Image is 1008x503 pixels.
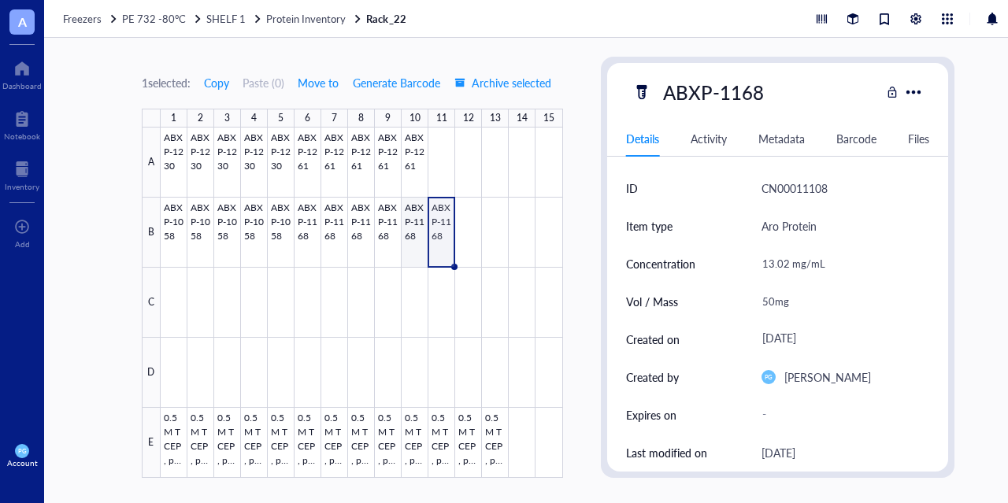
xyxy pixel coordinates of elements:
[353,76,440,89] span: Generate Barcode
[18,447,26,454] span: PG
[385,109,391,128] div: 9
[626,368,679,386] div: Created by
[762,216,817,235] div: Aro Protein
[204,76,229,89] span: Copy
[142,338,161,408] div: D
[626,130,659,147] div: Details
[15,239,30,249] div: Add
[358,109,364,128] div: 8
[436,109,447,128] div: 11
[626,179,638,197] div: ID
[454,70,552,95] button: Archive selected
[4,131,40,141] div: Notebook
[366,12,409,26] a: Rack_22
[656,76,771,109] div: ABXP-1168
[251,109,257,128] div: 4
[463,109,474,128] div: 12
[171,109,176,128] div: 1
[206,11,246,26] span: SHELF 1
[142,128,161,198] div: A
[203,70,230,95] button: Copy
[305,109,310,128] div: 6
[63,11,102,26] span: Freezers
[784,368,871,386] div: [PERSON_NAME]
[755,285,924,318] div: 50mg
[5,157,39,191] a: Inventory
[626,406,676,423] div: Expires on
[122,11,186,26] span: PE 732 -80°C
[332,109,337,128] div: 7
[142,408,161,478] div: E
[626,293,678,310] div: Vol / Mass
[243,70,284,95] button: Paste (0)
[352,70,441,95] button: Generate Barcode
[755,247,924,280] div: 13.02 mg/mL
[490,109,501,128] div: 13
[142,198,161,268] div: B
[4,106,40,141] a: Notebook
[266,11,346,26] span: Protein Inventory
[5,182,39,191] div: Inventory
[298,76,339,89] span: Move to
[7,458,38,468] div: Account
[2,81,42,91] div: Dashboard
[755,401,924,429] div: -
[765,373,773,380] span: PG
[2,56,42,91] a: Dashboard
[626,331,680,348] div: Created on
[626,444,707,461] div: Last modified on
[762,443,795,462] div: [DATE]
[626,217,673,235] div: Item type
[626,255,695,272] div: Concentration
[224,109,230,128] div: 3
[122,12,203,26] a: PE 732 -80°C
[63,12,119,26] a: Freezers
[409,109,421,128] div: 10
[755,325,924,353] div: [DATE]
[758,130,805,147] div: Metadata
[198,109,203,128] div: 2
[206,12,363,26] a: SHELF 1Protein Inventory
[762,179,828,198] div: CN00011108
[278,109,283,128] div: 5
[543,109,554,128] div: 15
[908,130,929,147] div: Files
[454,76,551,89] span: Archive selected
[18,12,27,31] span: A
[836,130,876,147] div: Barcode
[142,268,161,338] div: C
[517,109,528,128] div: 14
[691,130,727,147] div: Activity
[142,74,191,91] div: 1 selected:
[297,70,339,95] button: Move to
